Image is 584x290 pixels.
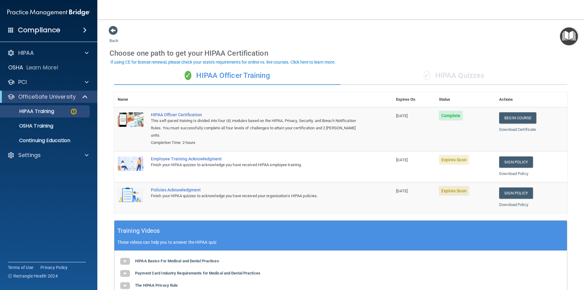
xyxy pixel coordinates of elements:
[4,123,53,129] p: OSHA Training
[18,93,76,100] p: OfficeSafe University
[40,264,68,271] a: Privacy Policy
[495,92,567,107] th: Actions
[114,67,341,85] div: HIPAA Officer Training
[499,187,533,199] a: Sign Policy
[109,44,572,62] div: Choose one path to get your HIPAA Certification
[435,92,496,107] th: Status
[151,187,362,192] div: Policies Acknowledgment
[117,225,160,236] h5: Training Videos
[8,264,33,271] a: Terms of Use
[151,139,362,146] div: Completion Time: 2 hours
[439,111,463,121] span: Complete
[7,93,88,100] a: OfficeSafe University
[151,156,362,161] div: Employee Training Acknowledgment
[70,108,78,115] img: warning-circle.0cc9ac19.png
[424,71,430,80] span: ✓
[26,64,59,71] p: Learn More!
[4,108,54,114] p: HIPAA Training
[117,240,564,245] p: These videos can help you to answer the HIPAA quiz
[8,273,58,279] span: Ⓒ Rectangle Health 2024
[110,60,335,64] div: If using CE for license renewal, please check your state's requirements for online vs. live cours...
[4,138,87,144] p: Continuing Education
[396,189,408,193] span: [DATE]
[499,156,533,168] a: Sign Policy
[7,79,89,86] a: PCI
[439,186,469,196] span: Expires Soon
[18,79,27,86] p: PCI
[151,117,362,139] div: This self-paced training is divided into four (4) modules based on the HIPAA, Privacy, Security, ...
[135,271,260,275] b: Payment Card Industry Requirements for Medical and Dental Practices
[151,192,362,200] div: Finish your HIPAA quizzes to acknowledge you have received your organization’s HIPAA policies.
[396,158,408,162] span: [DATE]
[119,255,131,267] img: gray_youtube_icon.38fcd6cc.png
[392,92,435,107] th: Expires On
[18,26,60,34] h4: Compliance
[109,59,336,65] button: If using CE for license renewal, please check your state's requirements for online vs. live cours...
[499,171,528,176] a: Download Policy
[119,267,131,280] img: gray_youtube_icon.38fcd6cc.png
[109,31,118,43] a: Back
[18,152,41,159] p: Settings
[499,202,528,207] a: Download Policy
[439,155,469,165] span: Expires Soon
[499,112,536,124] a: Begin Course
[7,49,89,57] a: HIPAA
[479,247,577,271] iframe: Drift Widget Chat Controller
[8,64,23,71] p: OSHA
[185,71,191,80] span: ✓
[499,127,536,132] a: Download Certificate
[135,283,178,288] b: The HIPAA Privacy Rule
[18,49,34,57] p: HIPAA
[560,27,578,45] button: Open Resource Center
[7,152,89,159] a: Settings
[151,112,362,117] a: HIPAA Officer Certification
[7,6,90,19] img: PMB logo
[341,67,567,85] div: HIPAA Quizzes
[135,259,219,263] b: HIPAA Basics For Medical and Dental Practices
[114,92,147,107] th: Name
[396,114,408,118] span: [DATE]
[151,161,362,169] div: Finish your HIPAA quizzes to acknowledge you have received HIPAA employee training.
